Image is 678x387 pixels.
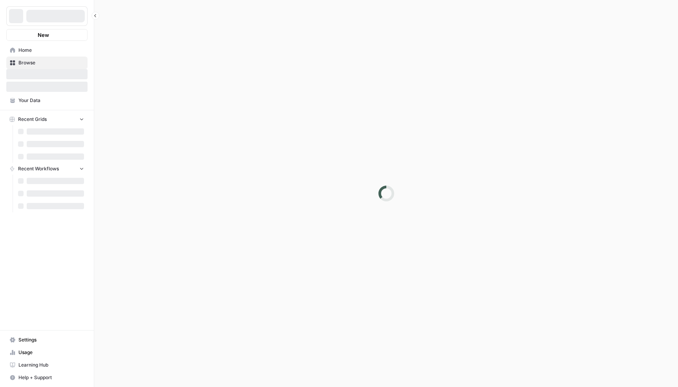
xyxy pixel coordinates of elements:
[18,97,84,104] span: Your Data
[18,47,84,54] span: Home
[6,163,88,175] button: Recent Workflows
[6,29,88,41] button: New
[6,334,88,346] a: Settings
[6,94,88,107] a: Your Data
[6,371,88,384] button: Help + Support
[18,59,84,66] span: Browse
[6,359,88,371] a: Learning Hub
[18,336,84,343] span: Settings
[6,57,88,69] a: Browse
[6,44,88,57] a: Home
[6,113,88,125] button: Recent Grids
[6,346,88,359] a: Usage
[18,116,47,123] span: Recent Grids
[18,374,84,381] span: Help + Support
[18,361,84,369] span: Learning Hub
[18,165,59,172] span: Recent Workflows
[18,349,84,356] span: Usage
[38,31,49,39] span: New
